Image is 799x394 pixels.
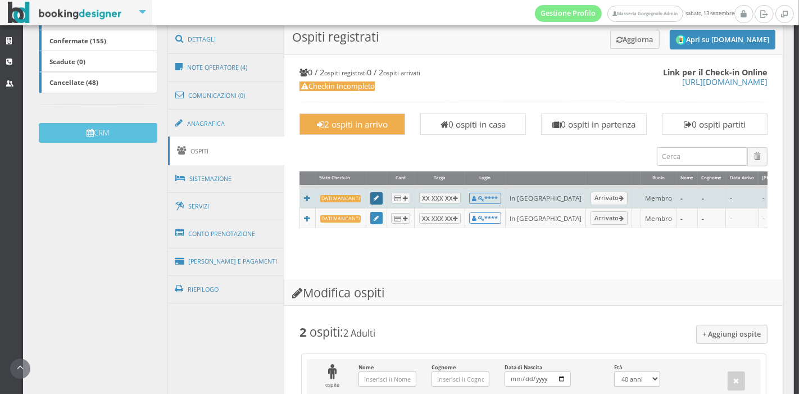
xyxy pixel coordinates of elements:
[358,364,416,387] label: Nome
[343,327,375,339] small: 2 Adulti
[535,5,734,22] span: sabato, 13 settembre
[535,5,602,22] a: Gestione Profilo
[49,78,98,87] b: Cancellate (48)
[591,211,628,225] a: Arrivato
[698,171,726,185] div: Cognome
[677,208,698,228] td: -
[168,247,284,276] a: [PERSON_NAME] e Pagamenti
[432,372,489,387] input: Cognome
[49,57,85,66] b: Scadute (0)
[305,119,399,129] h3: 2 ospiti in arrivo
[168,192,284,221] a: Servizi
[324,69,367,77] small: ospiti registrati
[358,372,416,387] input: Nome
[299,324,306,340] b: 2
[610,30,660,48] button: Aggiorna
[39,123,157,143] button: CRM
[726,171,758,185] div: Data Arrivo
[299,325,768,339] h3: :
[614,372,660,387] select: Età
[657,147,747,166] input: Cerca
[668,119,762,129] h3: 0 ospiti partiti
[505,364,571,387] label: Data di Nascita
[320,215,361,223] b: Dati mancanti
[505,372,571,387] input: Data di Nascita
[432,364,489,387] label: Cognome
[641,208,676,228] td: Membro
[697,208,726,228] td: -
[168,164,284,193] a: Sistemazione
[663,67,768,78] b: Link per il Check-in Online
[320,195,361,202] b: Dati mancanti
[314,364,351,389] div: ospite
[168,219,284,248] a: Conto Prenotazione
[415,171,464,185] div: Targa
[168,53,284,82] a: Note Operatore (4)
[591,192,628,205] a: Arrivato
[726,208,759,228] td: -
[547,119,641,129] h3: 0 ospiti in partenza
[510,214,582,223] div: In [GEOGRAPHIC_DATA]
[465,171,505,185] div: Login
[607,6,683,22] a: Masseria Gorgognolo Admin
[426,119,520,129] h3: 0 ospiti in casa
[299,67,768,77] h4: 0 / 2 0 / 2
[676,35,686,45] img: circle_logo_thumb.png
[284,25,783,55] h3: Ospiti registrati
[168,25,284,54] a: Dettagli
[641,187,676,208] td: Membro
[419,193,461,203] button: XX XXX XX
[284,280,783,306] h3: Modifica ospiti
[726,187,759,208] td: -
[39,30,157,51] a: Confermate (155)
[49,36,106,45] b: Confermate (155)
[419,213,461,224] button: XX XXX XX
[677,171,697,185] div: Nome
[39,72,157,93] a: Cancellate (48)
[39,51,157,72] a: Scadute (0)
[670,30,775,49] button: Apri su [DOMAIN_NAME]
[299,81,375,91] span: Checkin Incompleto
[696,325,768,343] button: + Aggiungi ospite
[697,187,726,208] td: -
[387,171,414,185] div: Card
[614,364,660,387] label: Età
[682,76,768,87] a: [URL][DOMAIN_NAME]
[310,324,340,340] span: ospiti
[8,2,122,24] img: BookingDesigner.com
[168,137,284,165] a: Ospiti
[168,109,284,138] a: Anagrafica
[510,193,582,203] div: In [GEOGRAPHIC_DATA]
[168,275,284,304] a: Riepilogo
[168,81,284,110] a: Comunicazioni (0)
[677,187,698,208] td: -
[316,171,366,185] div: Stato Check-In
[641,171,676,185] div: Ruolo
[383,69,420,77] small: ospiti arrivati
